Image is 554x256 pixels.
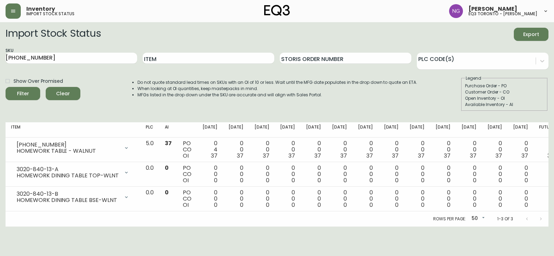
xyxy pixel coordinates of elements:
[11,165,135,180] div: 3020-840-13-AHOMEWORK DINING TABLE TOP-WLNT
[266,201,269,209] span: 0
[525,176,528,184] span: 0
[237,152,243,160] span: 37
[410,140,425,159] div: 0 0
[17,173,119,179] div: HOMEWORK DINING TABLE TOP-WLNT
[473,201,476,209] span: 0
[444,152,450,160] span: 37
[508,122,534,138] th: [DATE]
[183,189,191,208] div: PO CO
[197,122,223,138] th: [DATE]
[468,6,517,12] span: [PERSON_NAME]
[26,12,74,16] h5: import stock status
[264,5,290,16] img: logo
[358,140,373,159] div: 0 0
[17,148,119,154] div: HOMEWORK TABLE - WALNUT
[314,152,321,160] span: 37
[430,122,456,138] th: [DATE]
[183,201,189,209] span: OI
[473,176,476,184] span: 0
[433,216,466,222] p: Rows per page:
[384,165,399,184] div: 0 0
[17,191,119,197] div: 3020-840-13-B
[17,142,119,148] div: [PHONE_NUMBER]
[470,152,476,160] span: 37
[343,201,347,209] span: 0
[140,122,159,138] th: PLC
[499,176,502,184] span: 0
[11,140,135,156] div: [PHONE_NUMBER]HOMEWORK TABLE - WALNUT
[183,176,189,184] span: OI
[410,189,425,208] div: 0 0
[462,140,476,159] div: 0 0
[165,139,172,147] span: 37
[137,92,417,98] li: MFGs listed in the drop down under the SKU are accurate and will align with Sales Portal.
[327,122,352,138] th: [DATE]
[51,89,75,98] span: Clear
[343,176,347,184] span: 0
[436,140,450,159] div: 0 0
[6,122,140,138] th: Item
[456,122,482,138] th: [DATE]
[358,165,373,184] div: 0 0
[240,176,243,184] span: 0
[137,79,417,86] li: Do not quote standard lead times on SKUs with an OI of 10 or less. Wait until the MFG date popula...
[229,140,243,159] div: 0 0
[404,122,430,138] th: [DATE]
[539,140,554,159] div: 0 0
[366,152,373,160] span: 37
[410,165,425,184] div: 0 0
[214,176,217,184] span: 0
[229,189,243,208] div: 0 0
[11,189,135,205] div: 3020-840-13-BHOMEWORK DINING TABLE BSE-WLNT
[352,122,378,138] th: [DATE]
[183,140,191,159] div: PO CO
[497,216,513,222] p: 1-3 of 3
[254,165,269,184] div: 0 0
[395,201,399,209] span: 0
[482,122,508,138] th: [DATE]
[332,165,347,184] div: 0 0
[421,201,425,209] span: 0
[384,189,399,208] div: 0 0
[465,83,544,89] div: Purchase Order - PO
[447,201,450,209] span: 0
[447,176,450,184] span: 0
[211,152,217,160] span: 37
[266,176,269,184] span: 0
[340,152,347,160] span: 37
[468,12,537,16] h5: eq3 toronto - [PERSON_NAME]
[488,165,502,184] div: 0 0
[547,152,554,160] span: 37
[514,28,548,41] button: Export
[539,189,554,208] div: 0 0
[384,140,399,159] div: 0 0
[203,189,217,208] div: 0 0
[418,152,425,160] span: 37
[318,176,321,184] span: 0
[292,176,295,184] span: 0
[214,201,217,209] span: 0
[513,165,528,184] div: 0 0
[203,140,217,159] div: 0 4
[513,140,528,159] div: 0 0
[254,140,269,159] div: 0 0
[203,165,217,184] div: 0 0
[6,87,40,100] button: Filter
[525,201,528,209] span: 0
[465,89,544,95] div: Customer Order - CO
[519,30,543,39] span: Export
[449,4,463,18] img: e41bb40f50a406efe12576e11ba219ad
[140,162,159,187] td: 0.0
[306,165,321,184] div: 0 0
[513,189,528,208] div: 0 0
[436,165,450,184] div: 0 0
[465,75,482,81] legend: Legend
[254,189,269,208] div: 0 0
[280,165,295,184] div: 0 0
[223,122,249,138] th: [DATE]
[495,152,502,160] span: 37
[301,122,327,138] th: [DATE]
[292,201,295,209] span: 0
[17,197,119,203] div: HOMEWORK DINING TABLE BSE-WLNT
[465,101,544,108] div: Available Inventory - AI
